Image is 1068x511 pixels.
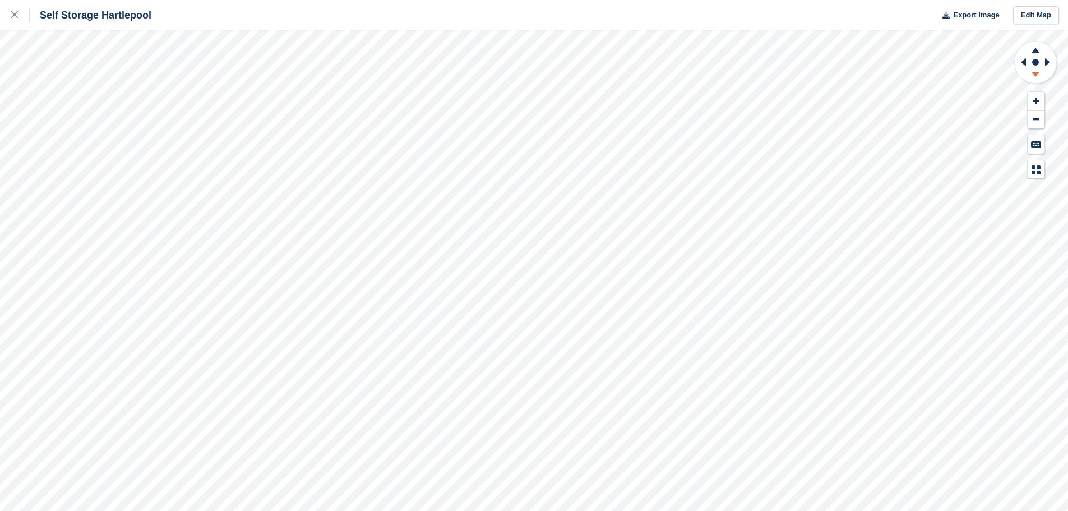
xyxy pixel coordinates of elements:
button: Map Legend [1028,160,1044,179]
span: Export Image [953,10,999,21]
button: Zoom Out [1028,111,1044,129]
button: Zoom In [1028,92,1044,111]
button: Keyboard Shortcuts [1028,135,1044,154]
button: Export Image [936,6,1000,25]
div: Self Storage Hartlepool [30,8,151,22]
a: Edit Map [1013,6,1059,25]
